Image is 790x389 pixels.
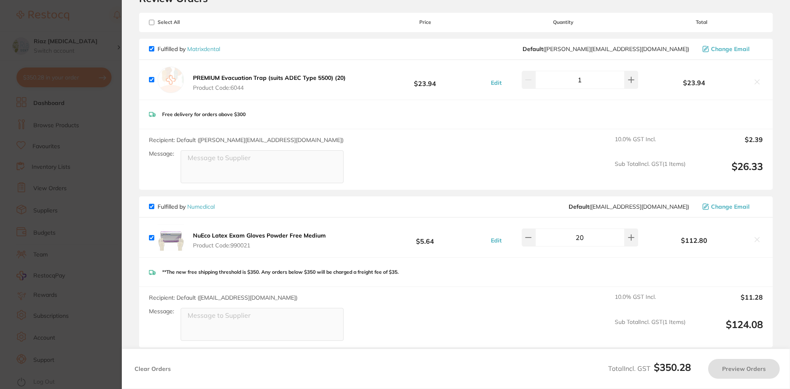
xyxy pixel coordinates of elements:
span: Sub Total Incl. GST ( 1 Items) [615,319,685,341]
a: Matrixdental [187,45,220,53]
button: Change Email [700,45,763,53]
button: Clear Orders [132,359,173,379]
output: $2.39 [692,136,763,154]
span: Product Code: 990021 [193,242,326,249]
span: Sub Total Incl. GST ( 1 Items) [615,161,685,183]
button: Change Email [700,203,763,210]
p: Fulfilled by [158,203,215,210]
span: Change Email [711,203,750,210]
span: Total [640,19,763,25]
span: Recipient: Default ( [EMAIL_ADDRESS][DOMAIN_NAME] ) [149,294,297,301]
b: PREMIUM Evacuation Trap (suits ADEC Type 5500) (20) [193,74,346,82]
span: Select All [149,19,231,25]
span: 10.0 % GST Incl. [615,293,685,312]
span: 10.0 % GST Incl. [615,136,685,154]
output: $124.08 [692,319,763,341]
output: $11.28 [692,293,763,312]
b: $112.80 [640,237,748,244]
button: PREMIUM Evacuation Trap (suits ADEC Type 5500) (20) Product Code:6044 [191,74,348,91]
img: empty.jpg [158,67,184,93]
img: NXA4MXpzYg [158,224,184,251]
b: Default [569,203,589,210]
span: orders@numedical.com.au [569,203,689,210]
b: $23.94 [640,79,748,86]
a: Numedical [187,203,215,210]
b: $5.64 [364,230,486,245]
button: Edit [488,237,504,244]
p: **The new free shipping threshold is $350. Any orders below $350 will be charged a freight fee of... [162,269,399,275]
label: Message: [149,150,174,157]
span: Product Code: 6044 [193,84,346,91]
span: Recipient: Default ( [PERSON_NAME][EMAIL_ADDRESS][DOMAIN_NAME] ) [149,136,344,144]
p: Fulfilled by [158,46,220,52]
b: $350.28 [654,361,691,373]
span: Price [364,19,486,25]
span: peter@matrixdental.com.au [523,46,689,52]
span: Total Incl. GST [608,364,691,373]
button: Preview Orders [708,359,780,379]
b: Default [523,45,543,53]
span: Quantity [487,19,640,25]
p: Free delivery for orders above $300 [162,112,246,117]
label: Message: [149,308,174,315]
button: NuEco Latex Exam Gloves Powder Free Medium Product Code:990021 [191,232,328,249]
span: Change Email [711,46,750,52]
button: Edit [488,79,504,86]
b: NuEco Latex Exam Gloves Powder Free Medium [193,232,326,239]
output: $26.33 [692,161,763,183]
b: $23.94 [364,72,486,87]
